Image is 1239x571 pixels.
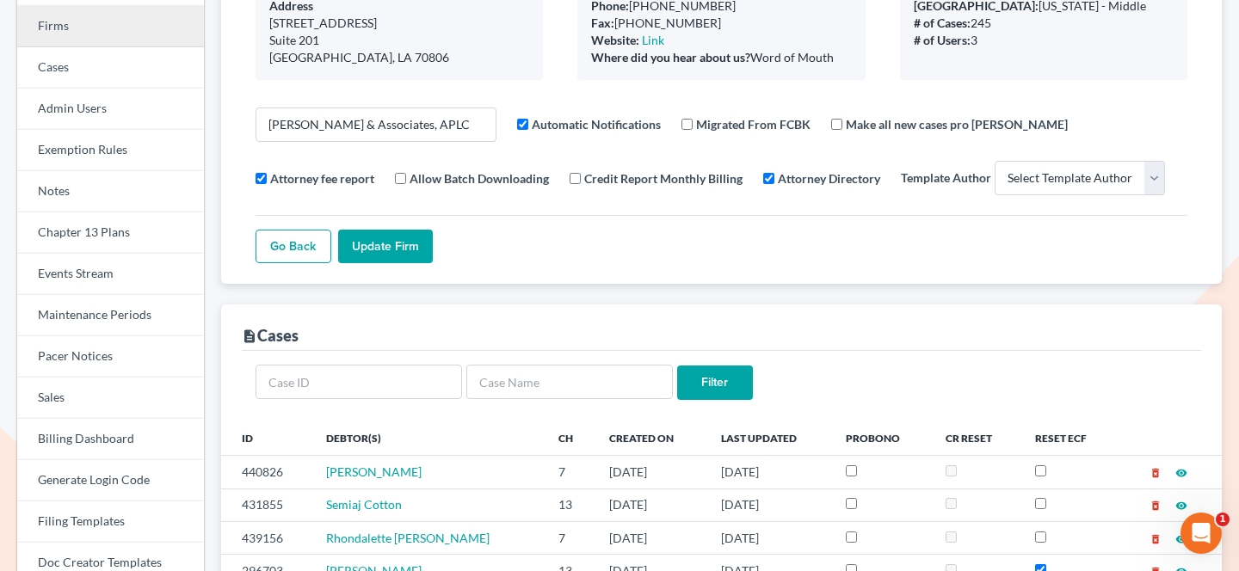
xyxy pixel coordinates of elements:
a: [PERSON_NAME] [326,464,422,479]
i: visibility [1175,467,1187,479]
td: [DATE] [707,521,833,554]
a: visibility [1175,531,1187,545]
td: 440826 [221,456,313,488]
td: [DATE] [595,456,707,488]
a: Link [642,33,664,47]
a: visibility [1175,497,1187,512]
a: Cases [17,47,204,89]
a: Go Back [256,230,331,264]
i: delete_forever [1150,500,1162,512]
a: Pacer Notices [17,336,204,378]
input: Case ID [256,365,462,399]
th: ID [221,421,313,455]
th: Last Updated [707,421,833,455]
a: Sales [17,378,204,419]
label: Migrated From FCBK [696,115,811,133]
a: Chapter 13 Plans [17,212,204,254]
a: Admin Users [17,89,204,130]
a: visibility [1175,464,1187,479]
input: Filter [677,365,753,400]
label: Allow Batch Downloading [410,169,549,187]
b: Website: [591,33,639,47]
a: Rhondalette [PERSON_NAME] [326,531,490,545]
td: [DATE] [707,456,833,488]
a: Notes [17,171,204,212]
th: Ch [545,421,595,455]
div: 3 [914,32,1174,49]
b: Where did you hear about us? [591,50,750,64]
label: Automatic Notifications [532,115,661,133]
b: # of Cases: [914,15,971,30]
th: Created On [595,421,707,455]
i: delete_forever [1150,467,1162,479]
td: [DATE] [595,521,707,554]
div: Word of Mouth [591,49,851,66]
label: Template Author [901,169,991,187]
label: Attorney fee report [270,169,374,187]
a: Billing Dashboard [17,419,204,460]
div: Cases [242,325,299,346]
div: Suite 201 [269,32,529,49]
a: delete_forever [1150,464,1162,479]
b: # of Users: [914,33,971,47]
td: 13 [545,488,595,521]
div: [PHONE_NUMBER] [591,15,851,32]
label: Attorney Directory [778,169,880,187]
iframe: Intercom live chat [1180,513,1222,554]
th: Reset ECF [1021,421,1118,455]
td: 7 [545,521,595,554]
a: Exemption Rules [17,130,204,171]
i: visibility [1175,533,1187,545]
div: [STREET_ADDRESS] [269,15,529,32]
input: Update Firm [338,230,433,264]
i: description [242,328,257,344]
a: delete_forever [1150,531,1162,545]
a: Filing Templates [17,501,204,543]
label: Make all new cases pro [PERSON_NAME] [846,115,1068,133]
th: Debtor(s) [312,421,544,455]
th: ProBono [832,421,931,455]
span: 1 [1216,513,1230,526]
th: CR Reset [932,421,1021,455]
a: Generate Login Code [17,460,204,501]
a: Events Stream [17,254,204,295]
label: Credit Report Monthly Billing [584,169,743,187]
i: delete_forever [1150,533,1162,545]
a: delete_forever [1150,497,1162,512]
input: Case Name [466,365,673,399]
a: Semiaj Cotton [326,497,402,512]
td: 439156 [221,521,313,554]
td: 7 [545,456,595,488]
a: Firms [17,6,204,47]
i: visibility [1175,500,1187,512]
div: [GEOGRAPHIC_DATA], LA 70806 [269,49,529,66]
td: [DATE] [707,488,833,521]
b: Fax: [591,15,614,30]
td: [DATE] [595,488,707,521]
td: 431855 [221,488,313,521]
div: 245 [914,15,1174,32]
a: Maintenance Periods [17,295,204,336]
